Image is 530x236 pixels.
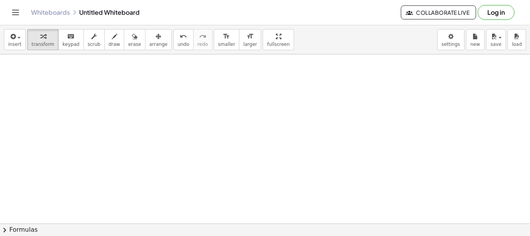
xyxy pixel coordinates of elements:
[466,29,485,50] button: new
[490,42,501,47] span: save
[239,29,261,50] button: format_sizelarger
[31,42,54,47] span: transform
[9,6,22,19] button: Toggle navigation
[8,42,21,47] span: insert
[199,32,206,41] i: redo
[104,29,125,50] button: draw
[173,29,194,50] button: undoundo
[178,42,189,47] span: undo
[109,42,120,47] span: draw
[180,32,187,41] i: undo
[507,29,526,50] button: load
[214,29,239,50] button: format_sizesmaller
[512,42,522,47] span: load
[58,29,84,50] button: keyboardkeypad
[4,29,26,50] button: insert
[246,32,254,41] i: format_size
[193,29,212,50] button: redoredo
[197,42,208,47] span: redo
[486,29,506,50] button: save
[470,42,480,47] span: new
[27,29,59,50] button: transform
[267,42,289,47] span: fullscreen
[31,9,70,16] a: Whiteboards
[218,42,235,47] span: smaller
[442,42,460,47] span: settings
[124,29,145,50] button: erase
[88,42,100,47] span: scrub
[263,29,294,50] button: fullscreen
[67,32,74,41] i: keyboard
[401,5,476,19] button: Collaborate Live
[478,5,514,20] button: Log in
[149,42,168,47] span: arrange
[145,29,172,50] button: arrange
[83,29,105,50] button: scrub
[243,42,257,47] span: larger
[128,42,141,47] span: erase
[223,32,230,41] i: format_size
[437,29,464,50] button: settings
[407,9,469,16] span: Collaborate Live
[62,42,80,47] span: keypad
